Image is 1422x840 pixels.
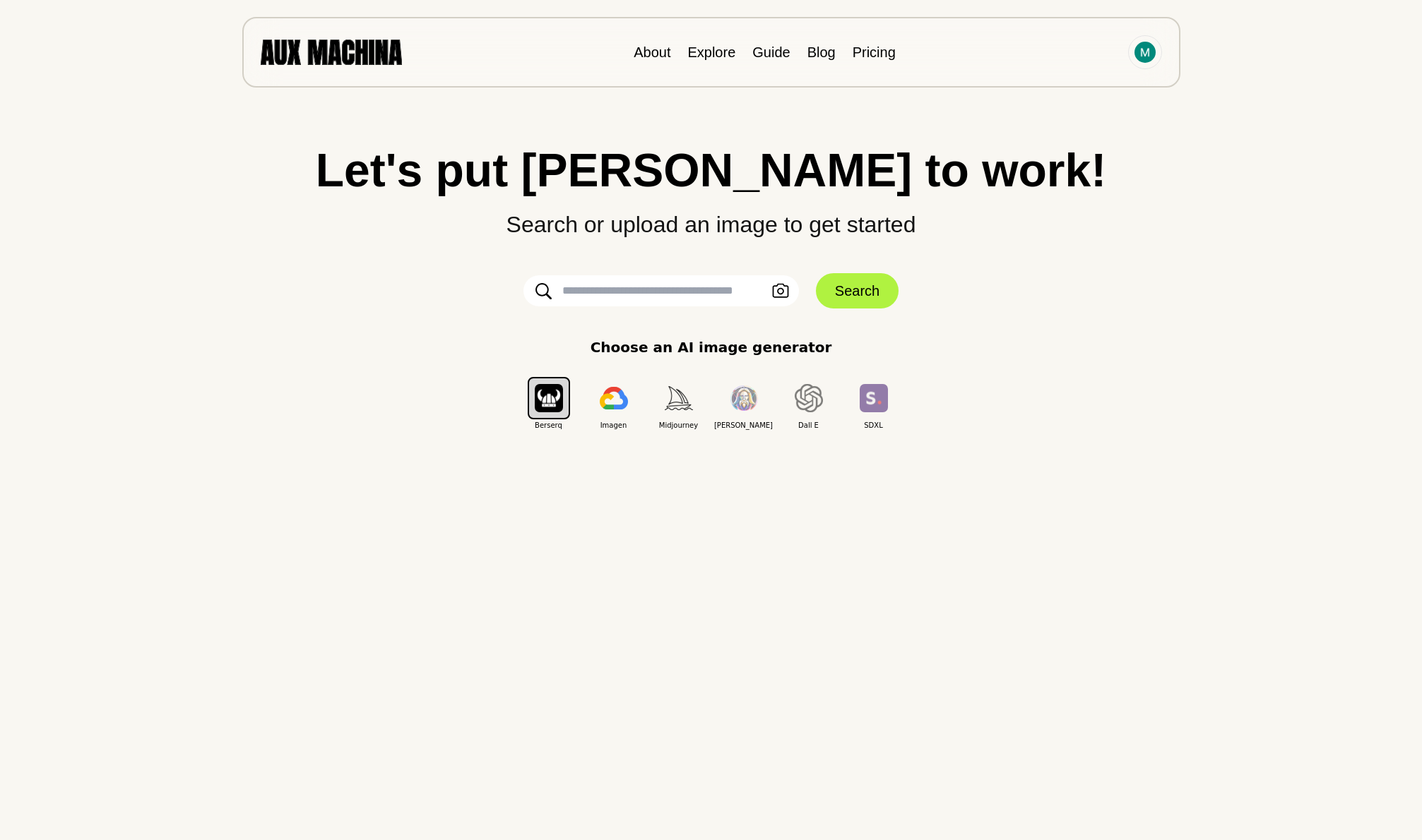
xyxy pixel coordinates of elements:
span: Imagen [581,420,646,431]
a: Pricing [853,44,896,60]
h1: Let's put [PERSON_NAME] to work! [28,147,1394,193]
button: Search [816,273,899,308]
img: AUX MACHINA [261,40,402,64]
img: Imagen [600,387,628,409]
span: Midjourney [646,420,711,431]
img: SDXL [860,384,888,412]
p: Search or upload an image to get started [28,193,1394,241]
img: Midjourney [665,386,693,409]
a: Blog [807,44,836,60]
p: Choose an AI image generator [591,337,832,358]
span: SDXL [841,420,906,431]
a: About [634,44,670,60]
img: Avatar [1134,42,1156,63]
a: Explore [687,44,735,60]
img: Dall E [795,384,823,412]
img: Leonardo [730,385,758,412]
span: [PERSON_NAME] [711,420,776,431]
span: Dall E [776,420,841,431]
span: Berserq [516,420,581,431]
a: Guide [752,44,790,60]
img: Berserq [535,384,563,412]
